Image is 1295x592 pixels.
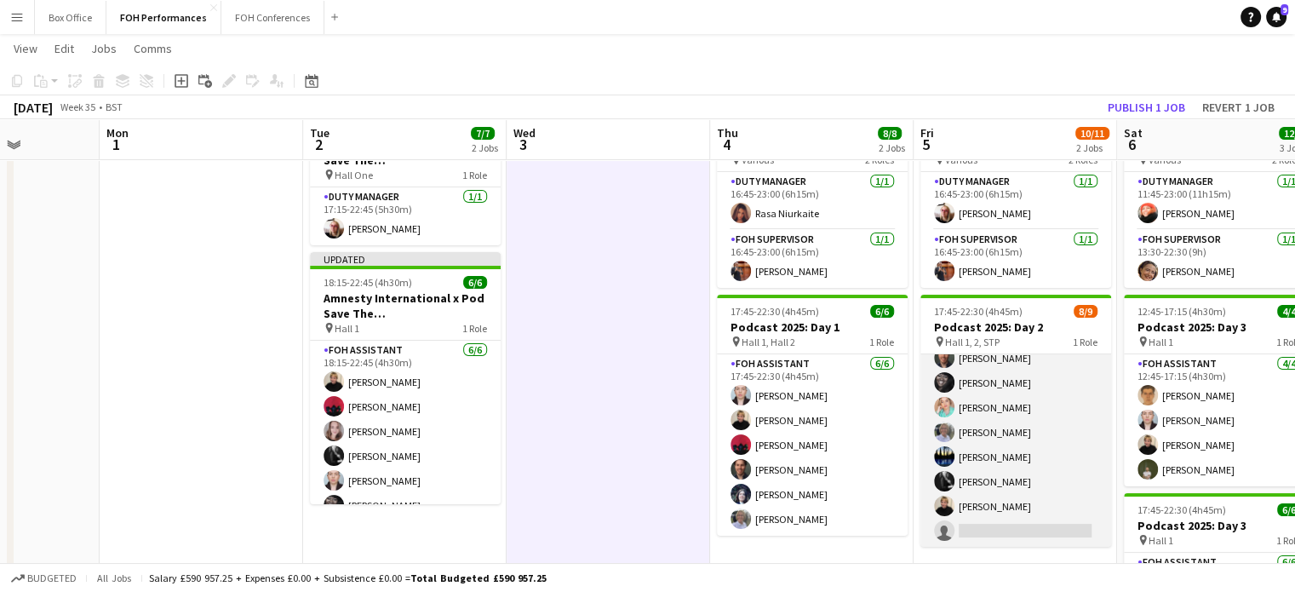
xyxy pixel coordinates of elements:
span: Week 35 [56,101,99,113]
span: 6 [1121,135,1143,154]
span: Budgeted [27,572,77,584]
span: 1 [104,135,129,154]
div: [DATE] [14,99,53,116]
a: Comms [127,37,179,60]
span: 1 Role [462,169,487,181]
button: Box Office [35,1,106,34]
span: 18:15-22:45 (4h30m) [324,276,412,289]
span: Jobs [91,41,117,56]
span: 4 [714,135,738,154]
span: Hall 1, 2, STP [945,336,1000,348]
span: Mon [106,125,129,141]
button: Revert 1 job [1195,96,1281,118]
app-job-card: 16:45-23:00 (6h15m)2/2Podcast 2025: Day 2 Various2 RolesDuty Manager1/116:45-23:00 (6h15m)[PERSON... [920,112,1111,288]
a: Edit [48,37,81,60]
span: 17:45-22:30 (4h45m) [731,305,819,318]
app-card-role: FOH Supervisor1/116:45-23:00 (6h15m)[PERSON_NAME] [920,230,1111,288]
h3: Podcast 2025: Day 2 [920,319,1111,335]
button: Budgeted [9,569,79,588]
button: FOH Performances [106,1,221,34]
span: All jobs [94,572,135,584]
div: Updated [310,252,501,266]
app-job-card: 17:15-22:45 (5h30m)1/1Amnesty International x Pod Save The [GEOGRAPHIC_DATA] Hall One1 RoleDuty M... [310,112,501,245]
app-card-role: Duty Manager1/116:45-23:00 (6h15m)[PERSON_NAME] [920,172,1111,230]
span: Total Budgeted £590 957.25 [410,572,547,584]
span: Hall 1 [1149,534,1173,547]
div: 2 Jobs [879,141,905,154]
span: Edit [54,41,74,56]
span: Thu [717,125,738,141]
span: Tue [310,125,329,141]
app-card-role: FOH Assistant6/617:45-22:30 (4h45m)[PERSON_NAME][PERSON_NAME][PERSON_NAME][PERSON_NAME][PERSON_NA... [717,354,908,536]
button: Publish 1 job [1101,96,1192,118]
span: Fri [920,125,934,141]
span: 5 [918,135,934,154]
div: Salary £590 957.25 + Expenses £0.00 + Subsistence £0.00 = [149,572,547,584]
span: 8/8 [878,127,902,140]
a: 9 [1266,7,1286,27]
span: 12:45-17:15 (4h30m) [1137,305,1226,318]
app-job-card: 17:45-22:30 (4h45m)8/9Podcast 2025: Day 2 Hall 1, 2, STP1 RoleFOH Assistant4A8/917:45-22:30 (4h45... [920,295,1111,547]
span: Wed [513,125,536,141]
span: Sat [1124,125,1143,141]
app-card-role: Duty Manager1/116:45-23:00 (6h15m)Rasa Niurkaite [717,172,908,230]
span: 6/6 [463,276,487,289]
span: 1 Role [462,322,487,335]
app-card-role: FOH Supervisor1/116:45-23:00 (6h15m)[PERSON_NAME] [717,230,908,288]
app-card-role: FOH Assistant4A8/917:45-22:30 (4h45m)[PERSON_NAME][PERSON_NAME][PERSON_NAME][PERSON_NAME][PERSON_... [920,292,1111,548]
span: Hall 1 [335,322,359,335]
app-card-role: Duty Manager1/117:15-22:45 (5h30m)[PERSON_NAME] [310,187,501,245]
h3: Amnesty International x Pod Save The [GEOGRAPHIC_DATA] [310,290,501,321]
span: 8/9 [1074,305,1097,318]
span: 10/11 [1075,127,1109,140]
app-job-card: Updated18:15-22:45 (4h30m)6/6Amnesty International x Pod Save The [GEOGRAPHIC_DATA] Hall 11 RoleF... [310,252,501,504]
a: View [7,37,44,60]
span: 6/6 [870,305,894,318]
span: 9 [1281,4,1288,15]
app-job-card: 16:45-23:00 (6h15m)2/2Podcast 2025: Day 1 Various2 RolesDuty Manager1/116:45-23:00 (6h15m)Rasa Ni... [717,112,908,288]
span: 17:45-22:30 (4h45m) [934,305,1023,318]
span: Hall 1 [1149,336,1173,348]
span: View [14,41,37,56]
span: 1 Role [1073,336,1097,348]
span: 1 Role [869,336,894,348]
span: Hall 1, Hall 2 [742,336,795,348]
span: 3 [511,135,536,154]
span: 7/7 [471,127,495,140]
button: FOH Conferences [221,1,324,34]
app-card-role: FOH Assistant6/618:15-22:45 (4h30m)[PERSON_NAME][PERSON_NAME][PERSON_NAME][PERSON_NAME][PERSON_NA... [310,341,501,522]
span: 17:45-22:30 (4h45m) [1137,503,1226,516]
div: BST [106,101,123,113]
h3: Podcast 2025: Day 1 [717,319,908,335]
span: 2 [307,135,329,154]
span: Comms [134,41,172,56]
div: 2 Jobs [1076,141,1109,154]
a: Jobs [84,37,123,60]
div: 2 Jobs [472,141,498,154]
span: Hall One [335,169,373,181]
app-job-card: 17:45-22:30 (4h45m)6/6Podcast 2025: Day 1 Hall 1, Hall 21 RoleFOH Assistant6/617:45-22:30 (4h45m)... [717,295,908,536]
